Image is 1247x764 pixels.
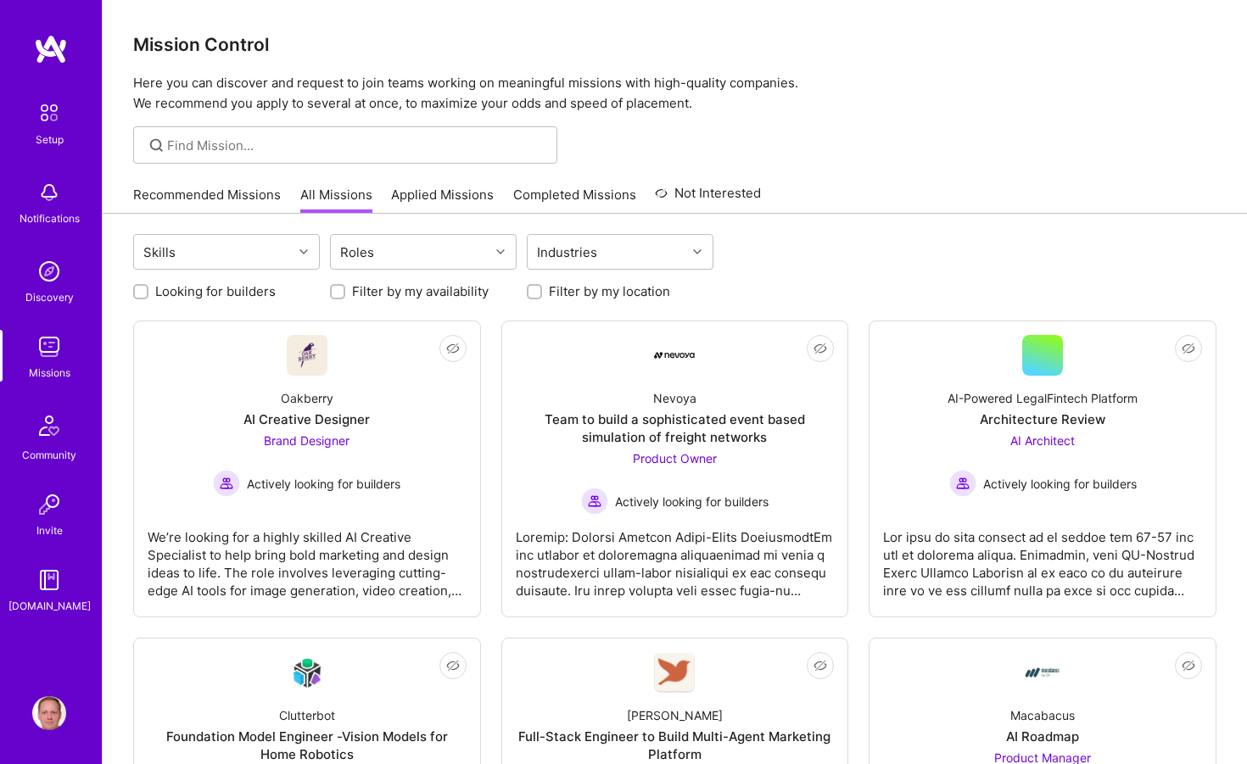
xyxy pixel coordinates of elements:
[22,446,76,464] div: Community
[32,254,66,288] img: discovery
[34,34,68,64] img: logo
[533,240,601,265] div: Industries
[247,475,400,493] span: Actively looking for builders
[1006,728,1079,745] div: AI Roadmap
[513,186,636,214] a: Completed Missions
[627,706,723,724] div: [PERSON_NAME]
[36,521,63,539] div: Invite
[814,659,827,672] i: icon EyeClosed
[20,209,80,227] div: Notifications
[336,240,378,265] div: Roles
[133,73,1216,114] p: Here you can discover and request to join teams working on meaningful missions with high-quality ...
[516,515,835,599] div: Loremip: Dolorsi Ametcon Adipi-Elits DoeiusmodtEm inc utlabor et doloremagna aliquaenimad mi veni...
[814,342,827,355] i: icon EyeClosed
[147,136,166,155] i: icon SearchGrey
[948,389,1138,407] div: AI-Powered LegalFintech Platform
[28,696,70,730] a: User Avatar
[653,389,696,407] div: Nevoya
[155,282,276,300] label: Looking for builders
[883,515,1202,599] div: Lor ipsu do sita consect ad el seddoe tem 67-57 inc utl et dolorema aliqua. Enimadmin, veni QU-No...
[300,186,372,214] a: All Missions
[581,488,608,515] img: Actively looking for builders
[32,563,66,597] img: guide book
[516,335,835,603] a: Company LogoNevoyaTeam to build a sophisticated event based simulation of freight networksProduct...
[516,728,835,763] div: Full-Stack Engineer to Build Multi-Agent Marketing Platform
[264,433,349,448] span: Brand Designer
[148,728,467,763] div: Foundation Model Engineer -Vision Models for Home Robotics
[655,183,761,214] a: Not Interested
[243,410,370,428] div: AI Creative Designer
[36,131,64,148] div: Setup
[496,248,505,256] i: icon Chevron
[516,410,835,446] div: Team to build a sophisticated event based simulation of freight networks
[148,515,467,599] div: We’re looking for a highly skilled AI Creative Specialist to help bring bold marketing and design...
[32,488,66,521] img: Invite
[25,288,74,306] div: Discovery
[391,186,494,214] a: Applied Missions
[549,282,670,300] label: Filter by my location
[29,405,70,446] img: Community
[633,451,717,466] span: Product Owner
[980,410,1105,428] div: Architecture Review
[133,186,281,214] a: Recommended Missions
[352,282,489,300] label: Filter by my availability
[167,137,545,154] input: Find Mission...
[279,706,335,724] div: Clutterbot
[32,176,66,209] img: bell
[32,330,66,364] img: teamwork
[213,470,240,497] img: Actively looking for builders
[281,389,333,407] div: Oakberry
[139,240,180,265] div: Skills
[654,352,695,359] img: Company Logo
[8,597,91,615] div: [DOMAIN_NAME]
[148,335,467,603] a: Company LogoOakberryAI Creative DesignerBrand Designer Actively looking for buildersActively look...
[1010,433,1075,448] span: AI Architect
[133,34,1216,55] h3: Mission Control
[983,475,1137,493] span: Actively looking for builders
[883,335,1202,603] a: AI-Powered LegalFintech PlatformArchitecture ReviewAI Architect Actively looking for buildersActi...
[654,653,695,693] img: Company Logo
[32,696,66,730] img: User Avatar
[446,342,460,355] i: icon EyeClosed
[299,248,308,256] i: icon Chevron
[615,493,769,510] span: Actively looking for builders
[31,95,67,131] img: setup
[1010,706,1075,724] div: Macabacus
[693,248,702,256] i: icon Chevron
[29,364,70,382] div: Missions
[287,653,327,693] img: Company Logo
[287,335,327,376] img: Company Logo
[1182,342,1195,355] i: icon EyeClosed
[1182,659,1195,672] i: icon EyeClosed
[1022,652,1063,693] img: Company Logo
[446,659,460,672] i: icon EyeClosed
[949,470,976,497] img: Actively looking for builders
